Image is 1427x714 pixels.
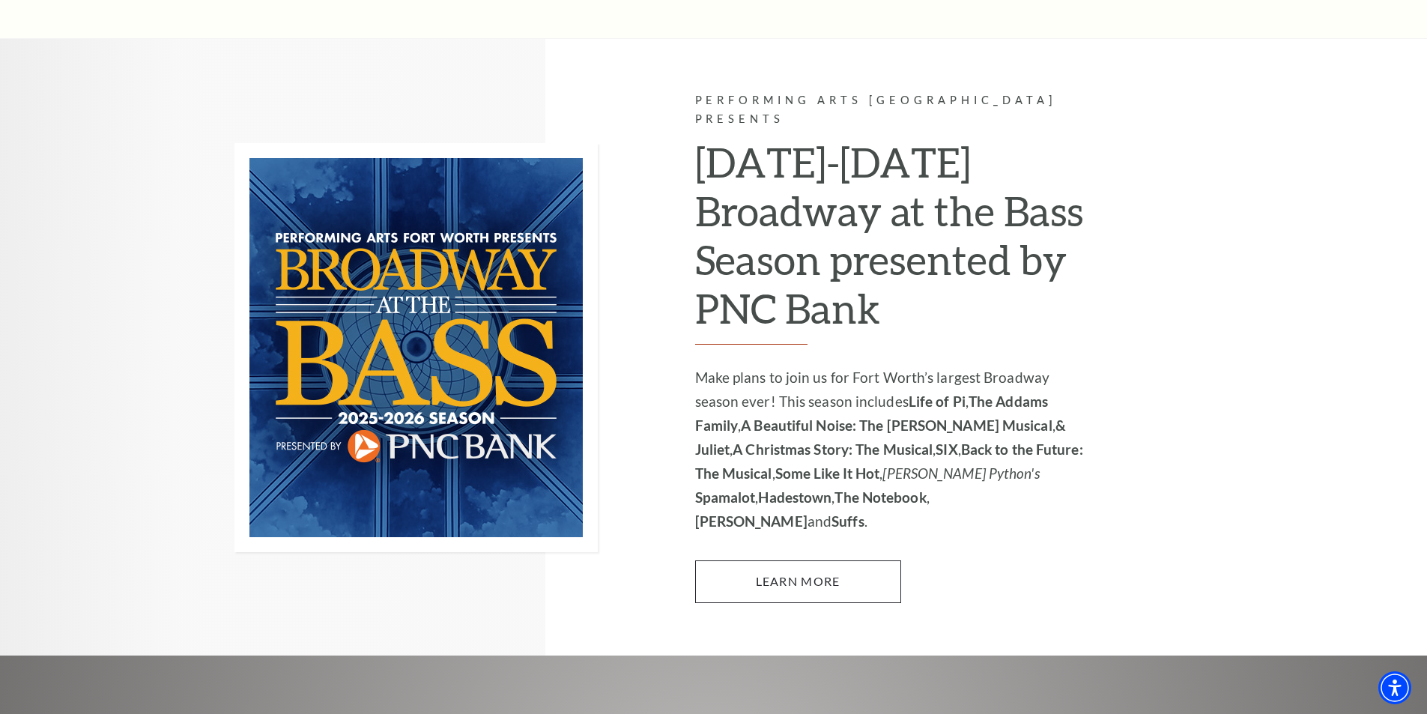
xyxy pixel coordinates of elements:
a: Learn More 2025-2026 Broadway at the Bass Season presented by PNC Bank [695,560,901,602]
strong: The Notebook [834,488,926,506]
strong: The Addams Family [695,393,1048,434]
strong: Some Like It Hot [775,465,880,482]
strong: A Beautiful Noise: The [PERSON_NAME] Musical [741,417,1052,434]
strong: A Christmas Story: The Musical [733,441,933,458]
strong: Life of Pi [909,393,966,410]
strong: & Juliet [695,417,1066,458]
strong: Spamalot [695,488,756,506]
strong: [PERSON_NAME] [695,512,808,530]
em: [PERSON_NAME] Python's [882,465,1039,482]
div: Accessibility Menu [1378,671,1411,704]
strong: Back to the Future: The Musical [695,441,1083,482]
strong: SIX [936,441,957,458]
h2: [DATE]-[DATE] Broadway at the Bass Season presented by PNC Bank [695,138,1096,345]
p: Make plans to join us for Fort Worth’s largest Broadway season ever! This season includes , , , ,... [695,366,1096,533]
strong: Suffs [831,512,864,530]
p: Performing Arts [GEOGRAPHIC_DATA] Presents [695,91,1096,129]
img: Performing Arts Fort Worth Presents [234,143,598,552]
strong: Hadestown [758,488,831,506]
